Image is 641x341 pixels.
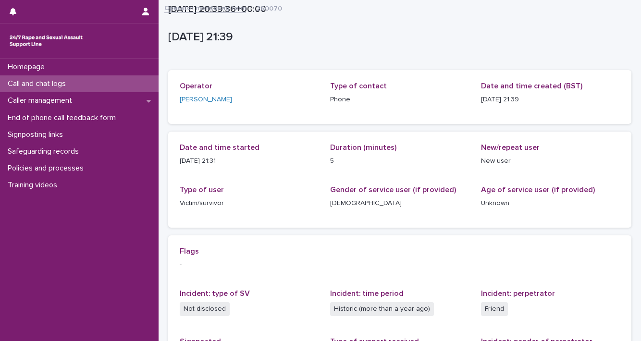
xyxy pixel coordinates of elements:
p: Call and chat logs [4,79,74,88]
span: Incident: time period [330,290,404,297]
p: [DATE] 21:39 [168,30,628,44]
p: Safeguarding records [4,147,86,156]
span: Type of contact [330,82,387,90]
span: Date and time started [180,144,259,151]
span: Historic (more than a year ago) [330,302,434,316]
p: [DATE] 21:39 [481,95,620,105]
span: Flags [180,247,199,255]
span: Incident: type of SV [180,290,250,297]
p: [DEMOGRAPHIC_DATA] [330,198,469,208]
p: Victim/survivor [180,198,319,208]
p: - [180,260,620,270]
span: Duration (minutes) [330,144,396,151]
p: Unknown [481,198,620,208]
span: Age of service user (if provided) [481,186,595,194]
p: Training videos [4,181,65,190]
span: Type of user [180,186,224,194]
span: New/repeat user [481,144,540,151]
img: rhQMoQhaT3yELyF149Cw [8,31,85,50]
p: End of phone call feedback form [4,113,123,122]
a: [PERSON_NAME] [180,95,232,105]
p: Signposting links [4,130,71,139]
span: Gender of service user (if provided) [330,186,456,194]
p: New user [481,156,620,166]
span: Not disclosed [180,302,230,316]
p: 5 [330,156,469,166]
p: Homepage [4,62,52,72]
p: [DATE] 21:31 [180,156,319,166]
p: Caller management [4,96,80,105]
span: Operator [180,82,212,90]
p: Phone [330,95,469,105]
p: 260070 [257,2,282,13]
p: Policies and processes [4,164,91,173]
span: Incident: perpetrator [481,290,555,297]
span: Friend [481,302,508,316]
a: Operator monitoring form [164,2,246,13]
span: Date and time created (BST) [481,82,582,90]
